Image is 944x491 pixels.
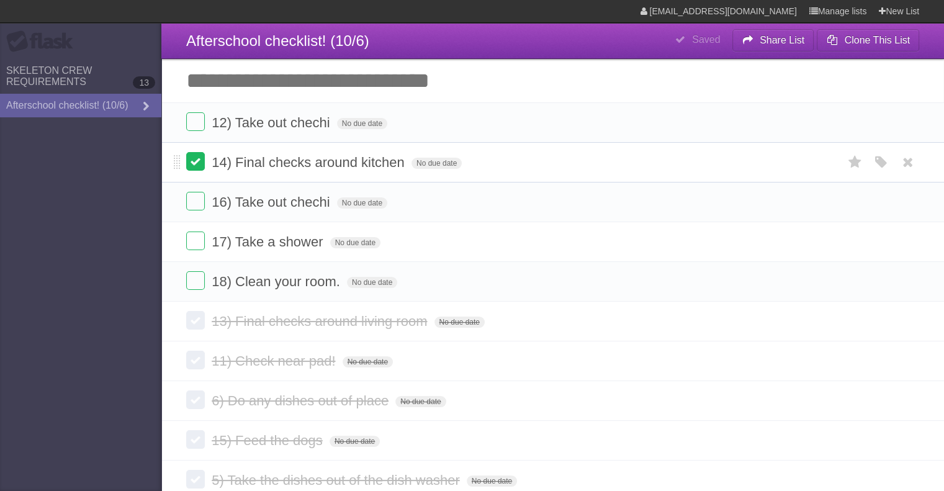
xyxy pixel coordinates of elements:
span: 16) Take out chechi [212,194,333,210]
b: 13 [133,76,155,89]
span: 5) Take the dishes out of the dish washer [212,472,463,488]
span: No due date [330,436,380,447]
button: Clone This List [817,29,919,52]
label: Done [186,430,205,449]
label: Done [186,232,205,250]
span: 6) Do any dishes out of place [212,393,392,408]
div: Options [5,50,939,61]
span: 12) Take out chechi [212,115,333,130]
label: Done [186,271,205,290]
span: 15) Feed the dogs [212,433,326,448]
label: Done [186,470,205,489]
div: Move To ... [5,83,939,94]
span: No due date [347,277,397,288]
span: No due date [467,475,517,487]
div: Flask [6,30,81,53]
label: Done [186,311,205,330]
span: 13) Final checks around living room [212,313,430,329]
span: Afterschool checklist! (10/6) [186,32,369,49]
button: Share List [732,29,814,52]
label: Done [186,390,205,409]
span: No due date [330,237,380,248]
div: Sort New > Old [5,16,939,27]
label: Done [186,351,205,369]
b: Share List [760,35,804,45]
span: 14) Final checks around kitchen [212,155,408,170]
span: No due date [395,396,446,407]
span: No due date [343,356,393,367]
label: Done [186,112,205,131]
b: Clone This List [844,35,910,45]
span: No due date [411,158,462,169]
span: No due date [337,118,387,129]
div: Rename [5,72,939,83]
span: 11) Check near pad! [212,353,338,369]
span: No due date [337,197,387,209]
label: Star task [843,152,867,173]
span: 18) Clean your room. [212,274,343,289]
label: Done [186,192,205,210]
div: Delete [5,38,939,50]
div: Sign out [5,61,939,72]
b: Saved [692,34,720,45]
span: No due date [434,317,485,328]
div: Move To ... [5,27,939,38]
span: 17) Take a shower [212,234,326,250]
div: Sort A > Z [5,5,939,16]
label: Done [186,152,205,171]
